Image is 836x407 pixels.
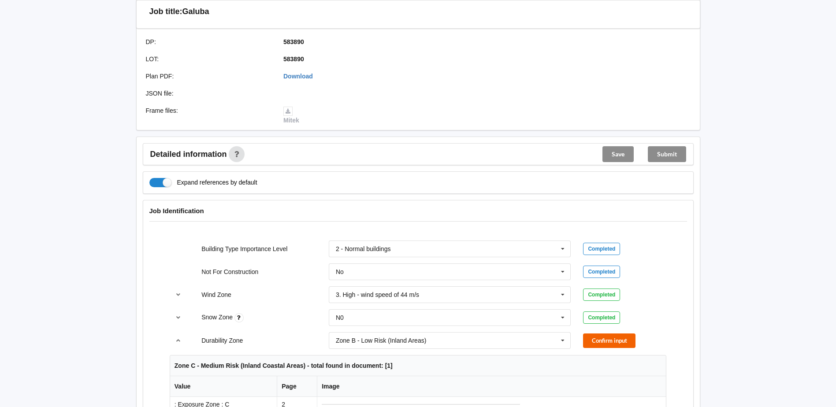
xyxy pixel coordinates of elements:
[283,107,299,124] a: Mitek
[150,150,227,158] span: Detailed information
[336,314,344,321] div: N0
[336,337,426,344] div: Zone B - Low Risk (Inland Areas)
[583,289,620,301] div: Completed
[149,207,687,215] h4: Job Identification
[140,55,278,63] div: LOT :
[583,243,620,255] div: Completed
[201,291,231,298] label: Wind Zone
[336,292,419,298] div: 3. High - wind speed of 44 m/s
[149,7,182,17] h3: Job title:
[170,310,187,326] button: reference-toggle
[170,376,277,397] th: Value
[182,7,209,17] h3: Galuba
[583,311,620,324] div: Completed
[201,337,243,344] label: Durability Zone
[583,266,620,278] div: Completed
[283,73,313,80] a: Download
[170,333,187,348] button: reference-toggle
[322,404,520,405] img: ai_input-page2-DurabilityZone-0-0.jpeg
[140,37,278,46] div: DP :
[336,246,391,252] div: 2 - Normal buildings
[336,269,344,275] div: No
[283,55,304,63] b: 583890
[201,245,287,252] label: Building Type Importance Level
[277,376,317,397] th: Page
[583,333,635,348] button: Confirm input
[170,287,187,303] button: reference-toggle
[317,376,666,397] th: Image
[201,314,234,321] label: Snow Zone
[170,355,666,376] th: Zone C - Medium Risk (Inland Coastal Areas) - total found in document: [1]
[283,38,304,45] b: 583890
[140,106,278,125] div: Frame files :
[149,178,257,187] label: Expand references by default
[140,72,278,81] div: Plan PDF :
[201,268,258,275] label: Not For Construction
[140,89,278,98] div: JSON file :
